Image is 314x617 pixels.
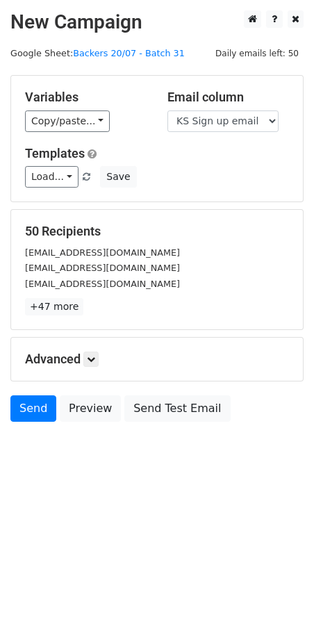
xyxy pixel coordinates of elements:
a: Backers 20/07 - Batch 31 [73,48,185,58]
iframe: Chat Widget [245,550,314,617]
a: Send Test Email [124,395,230,422]
a: Templates [25,146,85,161]
h5: 50 Recipients [25,224,289,239]
a: Send [10,395,56,422]
a: Preview [60,395,121,422]
a: Load... [25,166,78,188]
h5: Email column [167,90,289,105]
small: Google Sheet: [10,48,185,58]
button: Save [100,166,136,188]
small: [EMAIL_ADDRESS][DOMAIN_NAME] [25,279,180,289]
a: +47 more [25,298,83,315]
span: Daily emails left: 50 [210,46,304,61]
a: Daily emails left: 50 [210,48,304,58]
small: [EMAIL_ADDRESS][DOMAIN_NAME] [25,263,180,273]
h2: New Campaign [10,10,304,34]
a: Copy/paste... [25,110,110,132]
h5: Advanced [25,352,289,367]
small: [EMAIL_ADDRESS][DOMAIN_NAME] [25,247,180,258]
h5: Variables [25,90,147,105]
